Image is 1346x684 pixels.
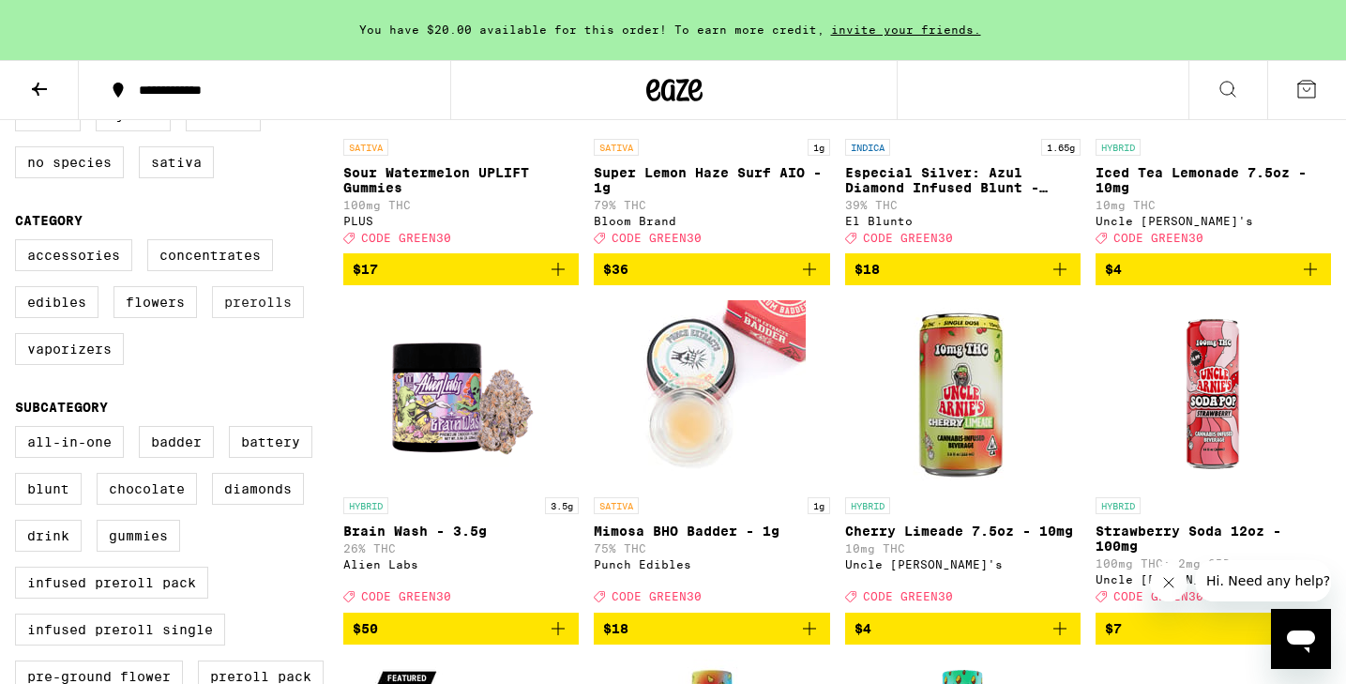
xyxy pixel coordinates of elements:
label: Chocolate [97,473,197,505]
p: Sour Watermelon UPLIFT Gummies [343,165,579,195]
a: Open page for Brain Wash - 3.5g from Alien Labs [343,300,579,612]
iframe: Close message [1150,564,1187,601]
p: 26% THC [343,542,579,555]
p: 3.5g [545,497,579,514]
span: $4 [1105,262,1122,277]
p: Especial Silver: Azul Diamond Infused Blunt - 1.65g [845,165,1081,195]
a: Open page for Cherry Limeade 7.5oz - 10mg from Uncle Arnie's [845,300,1081,612]
label: Sativa [139,146,214,178]
span: $4 [854,621,871,636]
a: Open page for Strawberry Soda 12oz - 100mg from Uncle Arnie's [1096,300,1331,612]
span: CODE GREEN30 [1113,232,1203,244]
legend: Category [15,213,83,228]
label: Badder [139,426,214,458]
div: Uncle [PERSON_NAME]'s [1096,215,1331,227]
button: Add to bag [594,253,829,285]
p: SATIVA [594,497,639,514]
label: Edibles [15,286,98,318]
label: Prerolls [212,286,304,318]
button: Add to bag [845,253,1081,285]
label: No Species [15,146,124,178]
p: INDICA [845,139,890,156]
div: Punch Edibles [594,558,829,570]
button: Add to bag [1096,253,1331,285]
div: Bloom Brand [594,215,829,227]
label: Infused Preroll Single [15,614,225,646]
a: Open page for Mimosa BHO Badder - 1g from Punch Edibles [594,300,829,612]
p: Cherry Limeade 7.5oz - 10mg [845,524,1081,539]
span: CODE GREEN30 [361,232,451,244]
p: 10mg THC [845,542,1081,555]
div: Alien Labs [343,558,579,570]
button: Add to bag [343,613,579,645]
p: 1.65g [1041,139,1081,156]
label: Gummies [97,520,180,552]
p: Mimosa BHO Badder - 1g [594,524,829,539]
p: HYBRID [343,497,388,514]
button: Add to bag [1096,613,1331,645]
p: Brain Wash - 3.5g [343,524,579,539]
span: CODE GREEN30 [863,232,953,244]
p: 100mg THC: 2mg CBD [1096,557,1331,570]
label: Drink [15,520,82,552]
button: Add to bag [343,253,579,285]
p: HYBRID [1096,497,1141,514]
p: 100mg THC [343,199,579,211]
p: 1g [808,497,830,514]
span: $36 [603,262,628,277]
iframe: Button to launch messaging window [1271,609,1331,669]
legend: Subcategory [15,400,108,415]
span: invite your friends. [824,23,988,36]
div: Uncle [PERSON_NAME]'s [1096,573,1331,585]
div: El Blunto [845,215,1081,227]
span: CODE GREEN30 [612,591,702,603]
span: $7 [1105,621,1122,636]
span: $17 [353,262,378,277]
p: Strawberry Soda 12oz - 100mg [1096,524,1331,554]
div: Uncle [PERSON_NAME]'s [845,558,1081,570]
p: 75% THC [594,542,829,555]
p: HYBRID [1096,139,1141,156]
label: Accessories [15,239,132,271]
label: Blunt [15,473,82,505]
label: Vaporizers [15,333,124,365]
img: Uncle Arnie's - Strawberry Soda 12oz - 100mg [1119,300,1307,488]
p: Super Lemon Haze Surf AIO - 1g [594,165,829,195]
p: HYBRID [845,497,890,514]
span: You have $20.00 available for this order! To earn more credit, [359,23,824,36]
p: SATIVA [343,139,388,156]
button: Add to bag [594,613,829,645]
img: Punch Edibles - Mimosa BHO Badder - 1g [618,300,806,488]
label: Concentrates [147,239,273,271]
p: Iced Tea Lemonade 7.5oz - 10mg [1096,165,1331,195]
span: CODE GREEN30 [863,591,953,603]
label: Flowers [113,286,197,318]
span: $18 [603,621,628,636]
label: All-In-One [15,426,124,458]
label: Diamonds [212,473,304,505]
span: CODE GREEN30 [361,591,451,603]
p: 39% THC [845,199,1081,211]
span: CODE GREEN30 [612,232,702,244]
p: 1g [808,139,830,156]
img: Alien Labs - Brain Wash - 3.5g [368,300,555,488]
span: $50 [353,621,378,636]
p: 79% THC [594,199,829,211]
iframe: Message from company [1195,560,1331,601]
span: CODE GREEN30 [1113,591,1203,603]
label: Infused Preroll Pack [15,567,208,599]
div: PLUS [343,215,579,227]
p: 10mg THC [1096,199,1331,211]
p: SATIVA [594,139,639,156]
img: Uncle Arnie's - Cherry Limeade 7.5oz - 10mg [869,300,1056,488]
button: Add to bag [845,613,1081,645]
span: $18 [854,262,880,277]
label: Battery [229,426,312,458]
